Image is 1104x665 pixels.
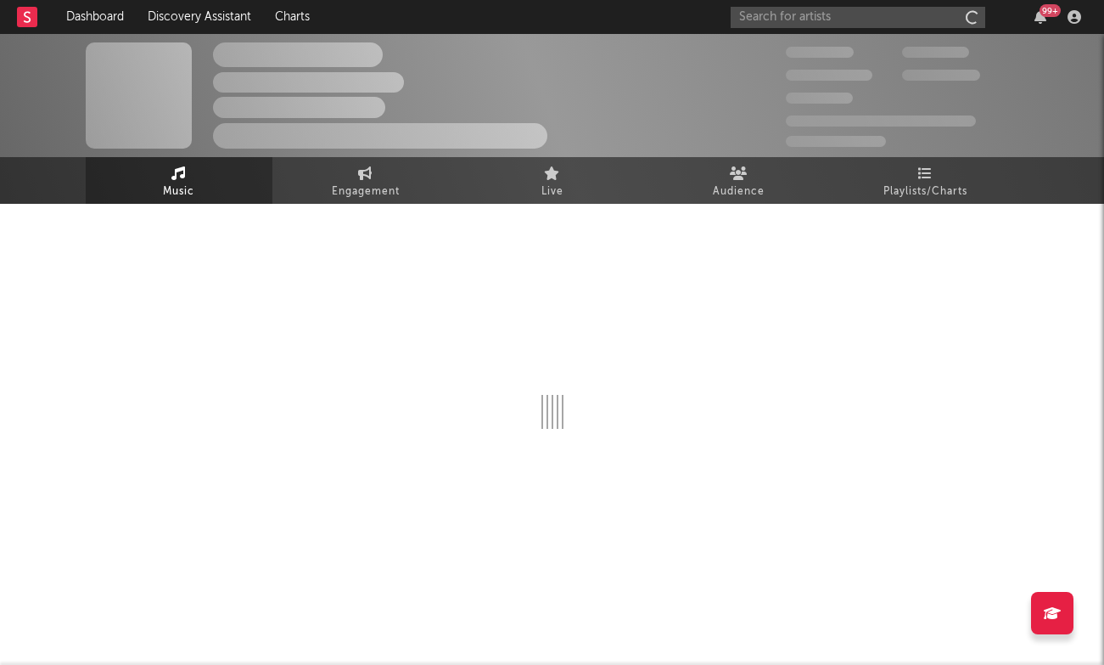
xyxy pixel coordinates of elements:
a: Audience [646,157,832,204]
span: 50,000,000 Monthly Listeners [786,116,976,127]
span: Jump Score: 85.0 [786,136,886,147]
span: Live [541,182,563,202]
span: 1,000,000 [902,70,980,81]
a: Music [86,157,272,204]
button: 99+ [1034,10,1046,24]
div: 99 + [1040,4,1061,17]
a: Engagement [272,157,459,204]
span: 300,000 [786,47,854,58]
a: Playlists/Charts [832,157,1019,204]
span: Music [163,182,194,202]
input: Search for artists [731,7,985,28]
span: Audience [713,182,765,202]
a: Live [459,157,646,204]
span: Engagement [332,182,400,202]
span: 100,000 [902,47,969,58]
span: Playlists/Charts [883,182,967,202]
span: 100,000 [786,93,853,104]
span: 50,000,000 [786,70,872,81]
